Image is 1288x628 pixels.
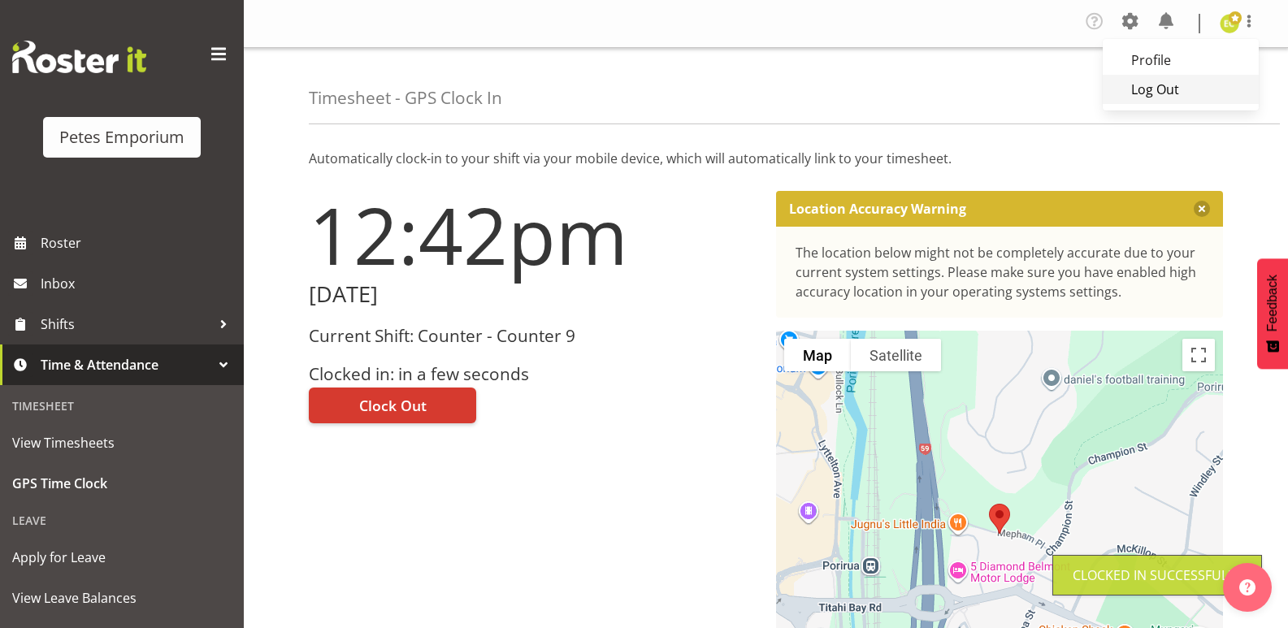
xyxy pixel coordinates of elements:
span: GPS Time Clock [12,471,232,496]
a: Apply for Leave [4,537,240,578]
button: Show street map [784,339,851,371]
a: GPS Time Clock [4,463,240,504]
img: emma-croft7499.jpg [1220,14,1239,33]
a: Log Out [1103,75,1259,104]
h4: Timesheet - GPS Clock In [309,89,502,107]
button: Show satellite imagery [851,339,941,371]
div: The location below might not be completely accurate due to your current system settings. Please m... [796,243,1204,301]
h3: Clocked in: in a few seconds [309,365,757,383]
h3: Current Shift: Counter - Counter 9 [309,327,757,345]
img: Rosterit website logo [12,41,146,73]
button: Feedback - Show survey [1257,258,1288,369]
a: View Timesheets [4,422,240,463]
h1: 12:42pm [309,191,757,279]
a: Profile [1103,45,1259,75]
p: Location Accuracy Warning [789,201,966,217]
span: View Leave Balances [12,586,232,610]
span: Inbox [41,271,236,296]
a: View Leave Balances [4,578,240,618]
div: Timesheet [4,389,240,422]
p: Automatically clock-in to your shift via your mobile device, which will automatically link to you... [309,149,1223,168]
div: Leave [4,504,240,537]
button: Clock Out [309,388,476,423]
span: Clock Out [359,395,427,416]
span: Time & Attendance [41,353,211,377]
button: Close message [1194,201,1210,217]
img: help-xxl-2.png [1239,579,1255,596]
h2: [DATE] [309,282,757,307]
span: View Timesheets [12,431,232,455]
div: Clocked in Successfully [1073,565,1242,585]
div: Petes Emporium [59,125,184,149]
span: Roster [41,231,236,255]
button: Toggle fullscreen view [1182,339,1215,371]
span: Apply for Leave [12,545,232,570]
span: Shifts [41,312,211,336]
span: Feedback [1265,275,1280,331]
